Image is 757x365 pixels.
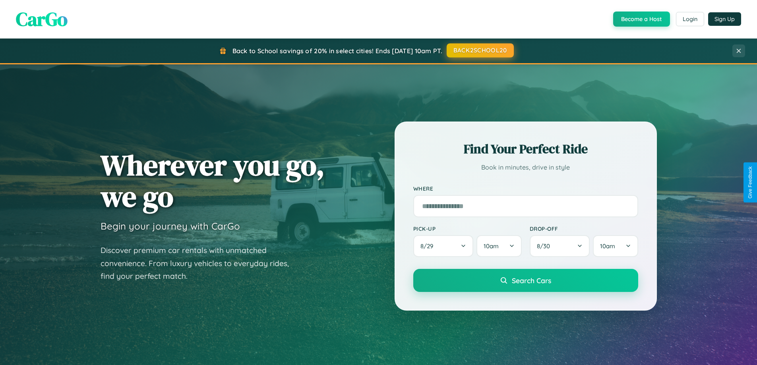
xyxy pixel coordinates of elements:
button: BACK2SCHOOL20 [447,43,514,58]
h3: Begin your journey with CarGo [101,220,240,232]
button: 10am [593,235,638,257]
button: Become a Host [613,12,670,27]
button: 10am [476,235,521,257]
h2: Find Your Perfect Ride [413,140,638,158]
label: Drop-off [530,225,638,232]
span: 8 / 29 [420,242,437,250]
span: Back to School savings of 20% in select cities! Ends [DATE] 10am PT. [232,47,442,55]
span: 10am [484,242,499,250]
span: 10am [600,242,615,250]
span: 8 / 30 [537,242,554,250]
button: 8/29 [413,235,474,257]
button: Sign Up [708,12,741,26]
div: Give Feedback [747,166,753,199]
span: CarGo [16,6,68,32]
button: Search Cars [413,269,638,292]
p: Discover premium car rentals with unmatched convenience. From luxury vehicles to everyday rides, ... [101,244,299,283]
p: Book in minutes, drive in style [413,162,638,173]
label: Where [413,185,638,192]
button: 8/30 [530,235,590,257]
span: Search Cars [512,276,551,285]
button: Login [676,12,704,26]
h1: Wherever you go, we go [101,149,325,212]
label: Pick-up [413,225,522,232]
